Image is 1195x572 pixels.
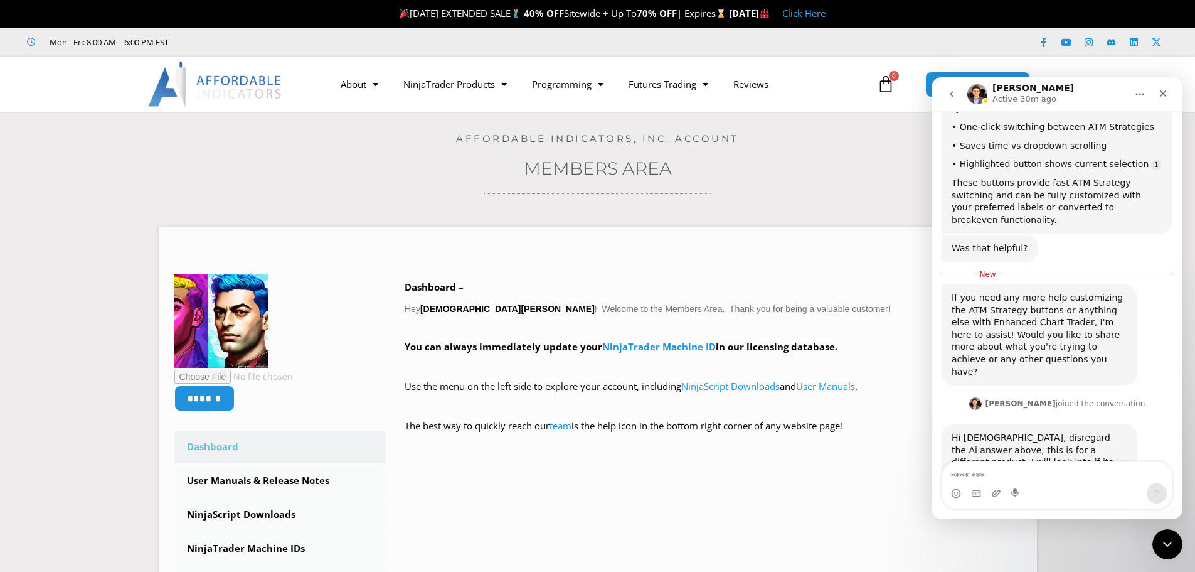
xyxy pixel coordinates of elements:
strong: 40% OFF [524,7,564,19]
strong: [DEMOGRAPHIC_DATA][PERSON_NAME] [420,304,595,314]
strong: 70% OFF [637,7,677,19]
strong: [DATE] [729,7,770,19]
img: 🏭 [760,9,769,18]
p: Use the menu on the left side to explore your account, including and . [405,378,1021,413]
a: NinjaTrader Products [391,70,519,99]
a: Members Area [524,158,672,179]
span: 0 [889,71,899,81]
img: ⌛ [716,9,726,18]
a: User Manuals [796,380,855,392]
a: MEMBERS AREA [925,72,1030,97]
a: Dashboard [174,431,386,463]
img: 🏌️‍♂️ [511,9,521,18]
a: Click Here [782,7,826,19]
iframe: Intercom live chat [1152,529,1182,559]
a: Affordable Indicators, Inc. Account [456,132,739,144]
span: [DATE] EXTENDED SALE Sitewide + Up To | Expires [396,7,729,19]
strong: You can always immediately update your in our licensing database. [405,340,837,353]
img: 🎉 [400,9,409,18]
a: Futures Trading [616,70,721,99]
a: Reviews [721,70,781,99]
img: LogoAI | Affordable Indicators – NinjaTrader [148,62,283,107]
a: 0 [858,66,913,102]
span: Mon - Fri: 8:00 AM – 6:00 PM EST [46,35,169,50]
iframe: Customer reviews powered by Trustpilot [186,36,374,48]
a: NinjaTrader Machine IDs [174,532,386,565]
a: NinjaScript Downloads [681,380,780,392]
a: User Manuals & Release Notes [174,465,386,497]
p: The best way to quickly reach our is the help icon in the bottom right corner of any website page! [405,418,1021,453]
nav: Menu [328,70,874,99]
a: About [328,70,391,99]
img: 6c03772a1b9db25130b9c8da6712e14bcf35d63641468c269efb1434c7743a47 [174,274,268,368]
a: Programming [519,70,616,99]
a: team [550,419,571,432]
a: NinjaScript Downloads [174,499,386,531]
b: Dashboard – [405,281,464,293]
div: Hey ! Welcome to the Members Area. Thank you for being a valuable customer! [405,279,1021,453]
iframe: Intercom live chat [932,77,1182,519]
a: NinjaTrader Machine ID [602,340,716,353]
